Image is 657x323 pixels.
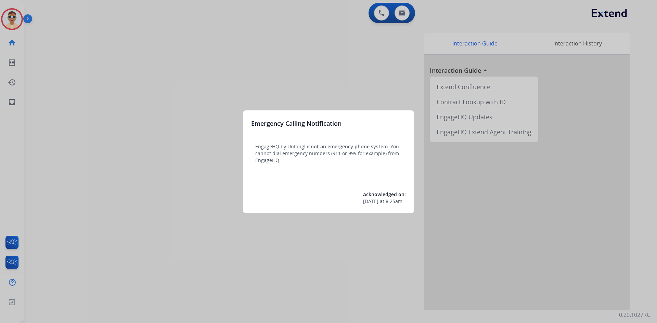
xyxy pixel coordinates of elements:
[386,198,402,205] span: 8:25am
[363,198,378,205] span: [DATE]
[251,119,342,128] h3: Emergency Calling Notification
[311,143,388,150] span: not an emergency phone system
[619,311,650,319] p: 0.20.1027RC
[255,143,402,164] p: EngageHQ by Untangl is . You cannot dial emergency numbers (911 or 999 for example) from EngageHQ.
[363,191,406,198] span: Acknowledged on:
[363,198,406,205] div: at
